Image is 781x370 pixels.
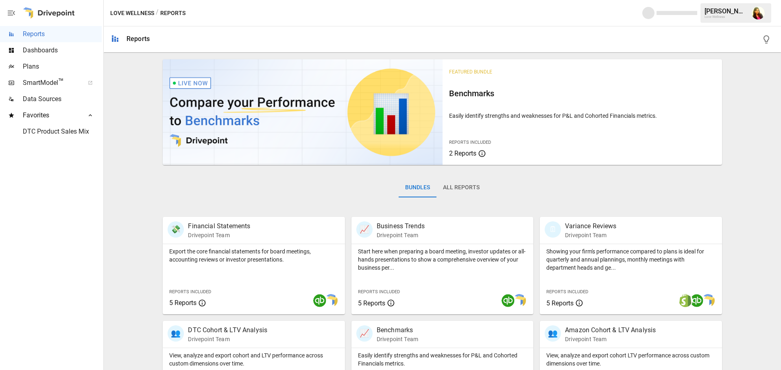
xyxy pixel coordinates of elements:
[545,221,561,238] div: 🗓
[23,127,102,136] span: DTC Product Sales Mix
[23,94,102,104] span: Data Sources
[23,62,102,71] span: Plans
[565,221,616,231] p: Variance Reviews
[513,294,526,307] img: smart model
[188,221,250,231] p: Financial Statements
[565,335,656,343] p: Drivepoint Team
[23,78,79,88] span: SmartModel
[169,299,196,307] span: 5 Reports
[358,351,527,368] p: Easily identify strengths and weaknesses for P&L and Cohorted Financials metrics.
[705,7,747,15] div: [PERSON_NAME]
[436,178,486,197] button: All Reports
[449,69,492,75] span: Featured Bundle
[325,294,338,307] img: smart model
[169,289,211,294] span: Reports Included
[377,231,425,239] p: Drivepoint Team
[23,110,79,120] span: Favorites
[747,2,770,24] button: Pooja Kapoor
[188,335,267,343] p: Drivepoint Team
[449,112,716,120] p: Easily identify strengths and weaknesses for P&L and Cohorted Financials metrics.
[168,221,184,238] div: 💸
[358,289,400,294] span: Reports Included
[502,294,515,307] img: quickbooks
[127,35,150,43] div: Reports
[356,325,373,342] div: 📈
[358,299,385,307] span: 5 Reports
[546,247,715,272] p: Showing your firm's performance compared to plans is ideal for quarterly and annual plannings, mo...
[702,294,715,307] img: smart model
[188,325,267,335] p: DTC Cohort & LTV Analysis
[313,294,326,307] img: quickbooks
[679,294,692,307] img: shopify
[545,325,561,342] div: 👥
[110,8,154,18] button: Love Wellness
[168,325,184,342] div: 👥
[449,149,476,157] span: 2 Reports
[546,299,574,307] span: 5 Reports
[449,140,491,145] span: Reports Included
[565,231,616,239] p: Drivepoint Team
[356,221,373,238] div: 📈
[377,325,418,335] p: Benchmarks
[690,294,703,307] img: quickbooks
[23,29,102,39] span: Reports
[156,8,159,18] div: /
[58,77,64,87] span: ™
[705,15,747,19] div: Love Wellness
[752,6,765,19] img: Pooja Kapoor
[546,351,715,368] p: View, analyze and export cohort LTV performance across custom dimensions over time.
[449,87,716,100] h6: Benchmarks
[169,247,338,264] p: Export the core financial statements for board meetings, accounting reviews or investor presentat...
[188,231,250,239] p: Drivepoint Team
[377,335,418,343] p: Drivepoint Team
[358,247,527,272] p: Start here when preparing a board meeting, investor updates or all-hands presentations to show a ...
[399,178,436,197] button: Bundles
[163,59,442,165] img: video thumbnail
[565,325,656,335] p: Amazon Cohort & LTV Analysis
[546,289,588,294] span: Reports Included
[169,351,338,368] p: View, analyze and export cohort and LTV performance across custom dimensions over time.
[377,221,425,231] p: Business Trends
[23,45,102,55] span: Dashboards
